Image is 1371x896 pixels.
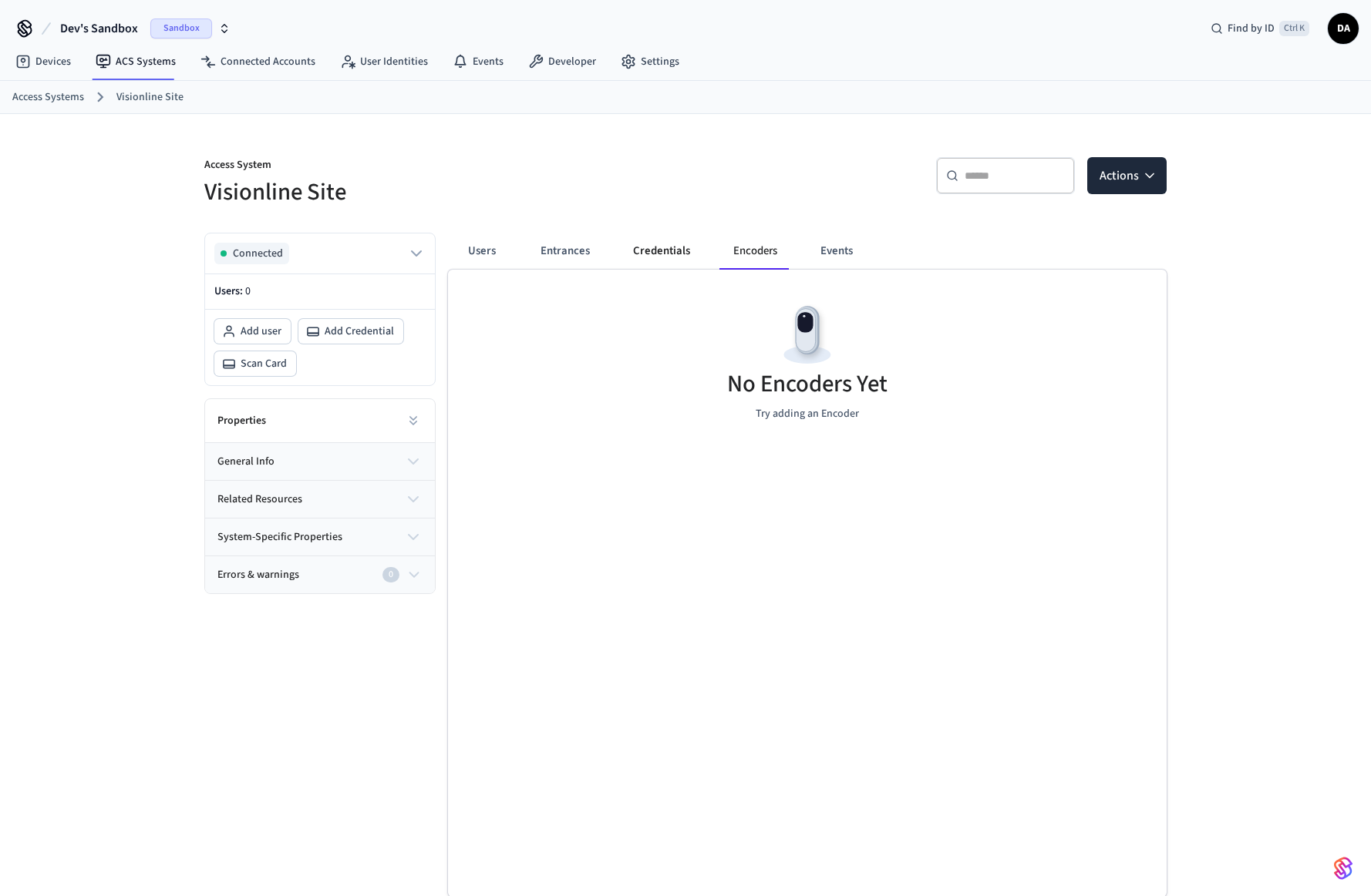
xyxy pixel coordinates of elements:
span: system-specific properties [217,529,342,545]
p: Try adding an Encoder [756,406,859,422]
button: related resources [205,481,435,518]
div: Find by IDCtrl K [1198,15,1322,42]
button: system-specific properties [205,518,435,555]
a: Access Systems [12,89,84,106]
button: Errors & warnings0 [205,556,435,593]
span: Errors & warnings [217,567,299,583]
span: 0 [245,284,251,299]
a: ACS Systems [83,48,188,76]
button: Scan Card [214,351,296,376]
h2: Properties [217,413,266,428]
button: Credentials [621,233,702,270]
div: 0 [382,567,399,582]
p: Access System [204,157,676,176]
span: Connected [233,246,283,261]
button: general info [205,443,435,480]
a: Connected Accounts [188,48,328,76]
span: Ctrl K [1279,21,1309,36]
img: Devices Empty State [773,300,842,370]
button: Add Credential [298,319,403,344]
h5: No Encoders Yet [727,368,888,400]
button: Entrances [528,233,602,270]
span: Dev's Sandbox [60,19,138,38]
a: Developer [516,48,608,76]
span: general info [217,454,275,470]
span: Scan Card [241,356,287,371]
a: Settings [608,48,692,76]
a: User Identities [328,48,440,76]
button: Users [454,233,510,270]
span: Add user [241,324,281,339]
a: Visionline Site [116,89,184,106]
a: Events [440,48,516,76]
span: DA [1329,15,1357,42]
button: Add user [214,319,291,344]
span: Add Credential [325,324,394,339]
span: Find by ID [1228,21,1275,36]
button: Events [808,233,865,270]
span: Sandbox [150,18,212,39]
a: Devices [3,48,83,76]
p: Users: [214,284,426,300]
button: DA [1328,13,1359,44]
button: Connected [214,243,426,264]
h5: Visionline Site [204,176,676,208]
button: Encoders [721,233,790,270]
img: SeamLogoGradient.69752ec5.svg [1334,856,1352,881]
button: Actions [1087,157,1167,194]
span: related resources [217,492,302,508]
